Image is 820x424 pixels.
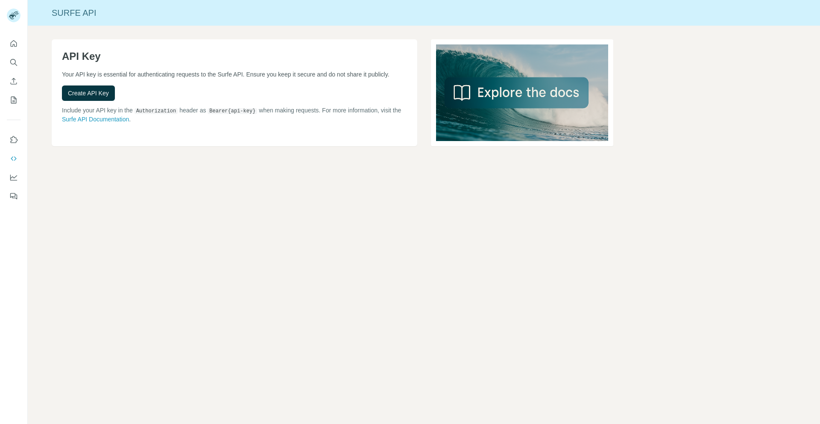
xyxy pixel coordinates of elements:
[7,151,20,166] button: Use Surfe API
[62,106,407,124] p: Include your API key in the header as when making requests. For more information, visit the .
[62,70,407,79] p: Your API key is essential for authenticating requests to the Surfe API. Ensure you keep it secure...
[7,55,20,70] button: Search
[7,36,20,51] button: Quick start
[135,108,178,114] code: Authorization
[7,74,20,89] button: Enrich CSV
[68,89,109,97] span: Create API Key
[208,108,257,114] code: Bearer {api-key}
[7,188,20,204] button: Feedback
[7,170,20,185] button: Dashboard
[62,116,129,123] a: Surfe API Documentation
[28,7,820,19] div: Surfe API
[62,85,115,101] button: Create API Key
[7,92,20,108] button: My lists
[7,132,20,147] button: Use Surfe on LinkedIn
[62,50,407,63] h1: API Key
